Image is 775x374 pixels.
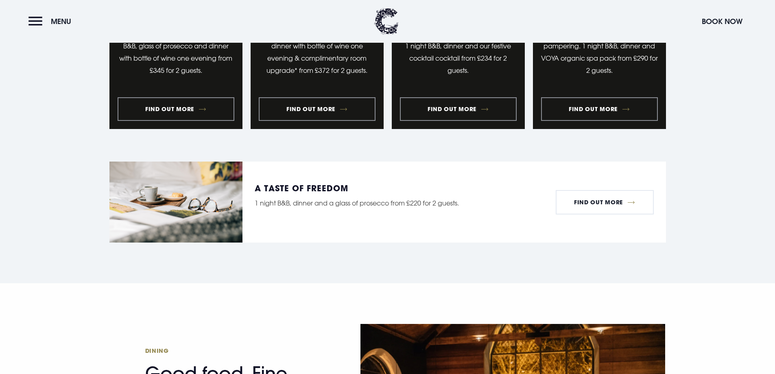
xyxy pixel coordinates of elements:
[255,183,459,193] h3: A taste of freedom
[145,347,304,354] span: Dining
[374,8,399,35] img: Clandeboye Lodge
[698,13,747,30] button: Book Now
[255,197,459,209] p: 1 night B&B, dinner and a glass of prosecco from £220 for 2 guests.
[28,13,75,30] button: Menu
[556,190,654,214] a: Find Out More
[51,17,71,26] span: Menu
